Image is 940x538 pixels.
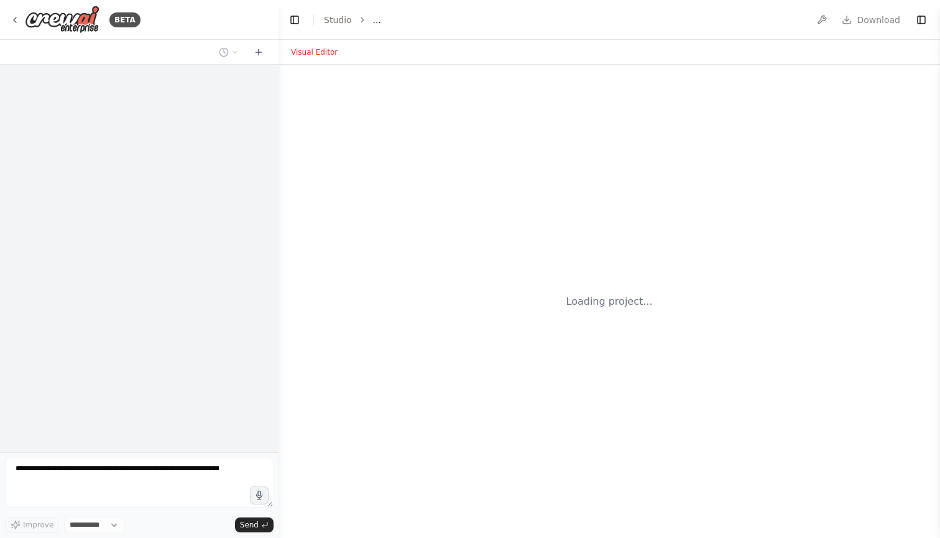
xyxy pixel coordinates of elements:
[235,517,274,532] button: Send
[249,45,269,60] button: Start a new chat
[240,520,259,530] span: Send
[109,12,141,27] div: BETA
[373,14,381,26] span: ...
[214,45,244,60] button: Switch to previous chat
[324,15,352,25] a: Studio
[566,294,653,309] div: Loading project...
[25,6,99,34] img: Logo
[913,11,930,29] button: Show right sidebar
[23,520,53,530] span: Improve
[283,45,345,60] button: Visual Editor
[286,11,303,29] button: Hide left sidebar
[5,517,59,533] button: Improve
[250,486,269,504] button: Click to speak your automation idea
[324,14,381,26] nav: breadcrumb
